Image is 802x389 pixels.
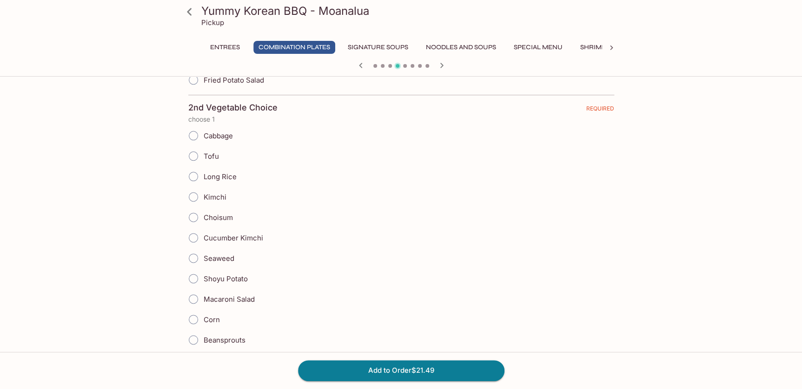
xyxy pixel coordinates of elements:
[204,131,233,140] span: Cabbage
[204,41,246,54] button: Entrees
[204,274,248,283] span: Shoyu Potato
[204,315,220,324] span: Corn
[204,295,255,304] span: Macaroni Salad
[204,152,219,161] span: Tofu
[204,193,226,201] span: Kimchi
[575,41,642,54] button: Shrimp Combos
[204,213,233,222] span: Choisum
[204,76,264,84] span: Fried Potato Salad
[188,116,614,123] p: choose 1
[201,4,617,18] h3: Yummy Korean BBQ - Moanalua
[204,336,245,344] span: Beansprouts
[343,41,413,54] button: Signature Soups
[298,360,504,381] button: Add to Order$21.49
[509,41,568,54] button: Special Menu
[204,254,234,263] span: Seaweed
[201,18,224,27] p: Pickup
[586,105,614,116] span: REQUIRED
[204,233,263,242] span: Cucumber Kimchi
[253,41,335,54] button: Combination Plates
[188,103,278,113] h4: 2nd Vegetable Choice
[421,41,501,54] button: Noodles and Soups
[204,172,237,181] span: Long Rice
